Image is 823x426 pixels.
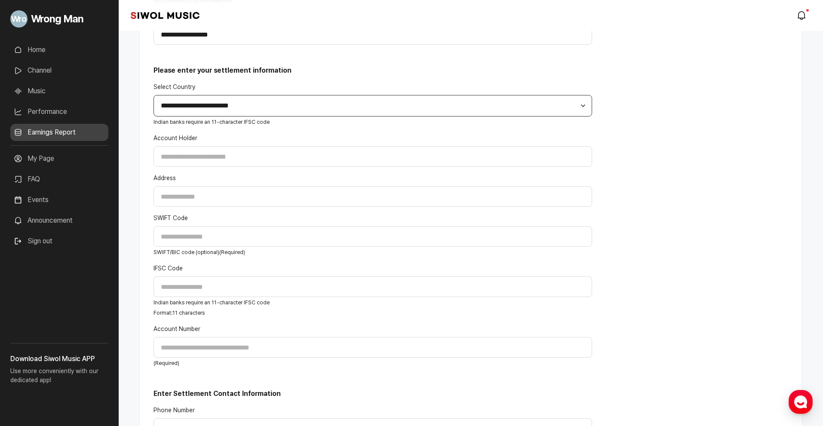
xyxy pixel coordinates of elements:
[31,11,83,27] span: Wrong Man
[10,83,108,100] a: Music
[794,7,811,24] a: modal.notifications
[127,285,148,292] span: Settings
[22,285,37,292] span: Home
[154,406,592,415] label: Phone Number
[154,249,245,255] small: SWIFT/BIC code (optional) (Required)
[154,119,270,125] small: Indian banks require an 11-character IFSC code
[111,273,165,294] a: Settings
[154,186,592,207] input: Address
[154,325,592,334] label: Account Number
[10,191,108,208] a: Events
[154,360,179,366] small: (Required)
[154,134,592,143] label: Account Holder
[154,337,592,358] input: Account Number
[10,212,108,229] a: Announcement
[3,273,57,294] a: Home
[154,276,592,297] input: IFSC Code
[71,286,97,293] span: Messages
[10,150,108,167] a: My Page
[154,24,592,45] input: Name
[154,264,592,273] label: IFSC Code
[10,103,108,120] a: Performance
[154,226,592,247] input: SWIFT Code
[154,214,592,223] label: SWIFT Code
[10,124,108,141] a: Earnings Report
[154,146,592,167] input: Account Holder
[10,233,56,250] button: Sign out
[10,41,108,58] a: Home
[154,174,592,183] label: Address
[154,95,592,116] select: Select Bank Country
[154,389,592,399] h3: Enter Settlement Contact Information
[154,299,270,316] small: Indian banks require an 11-character IFSC code Format: 11 characters
[154,65,592,76] h3: Please enter your settlement information
[10,364,108,392] p: Use more conveniently with our dedicated app!
[10,7,108,31] a: Go to My Profile
[10,354,108,364] h3: Download Siwol Music APP
[154,83,592,92] label: Select Country
[10,62,108,79] a: Channel
[57,273,111,294] a: Messages
[10,171,108,188] a: FAQ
